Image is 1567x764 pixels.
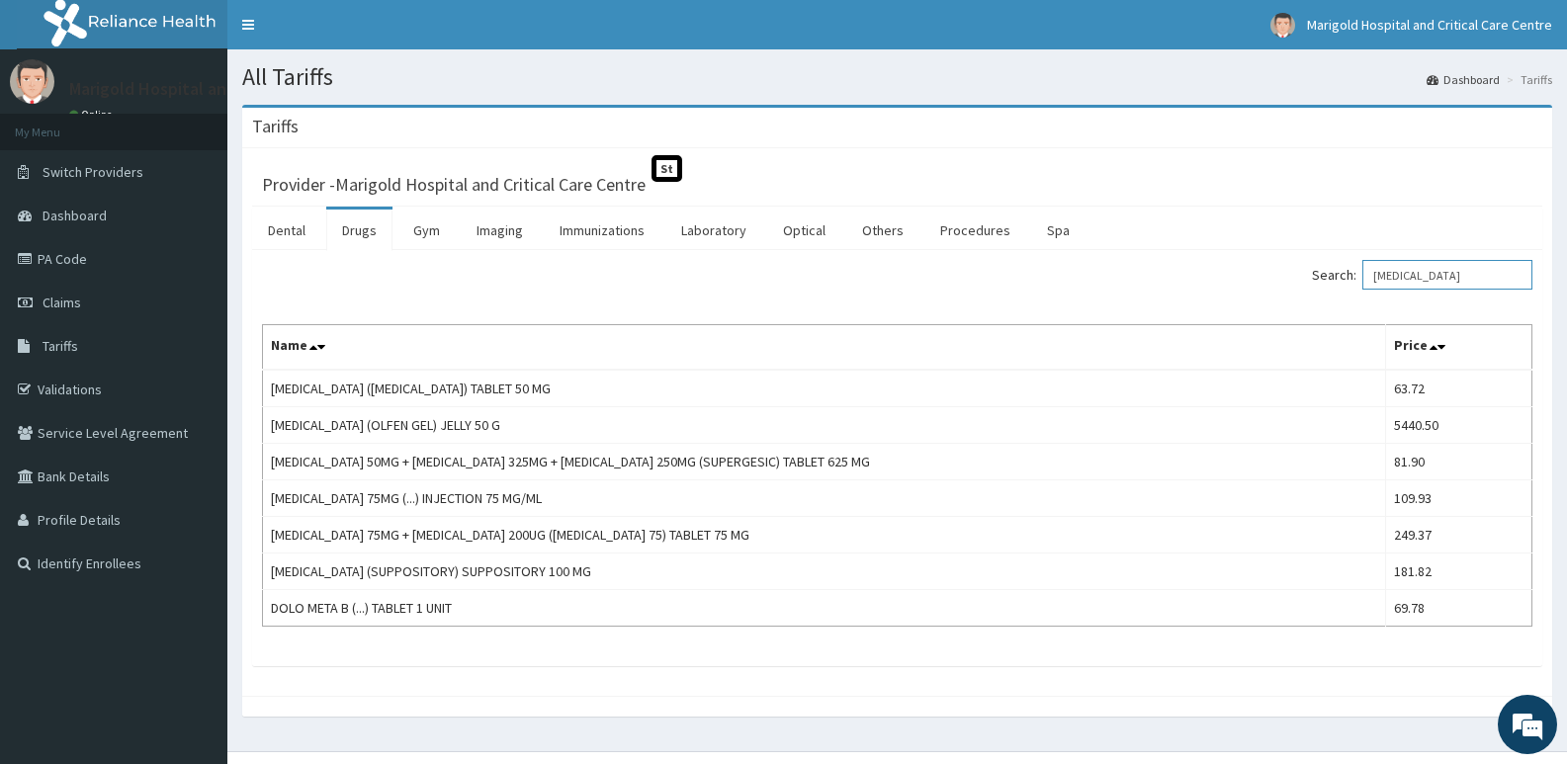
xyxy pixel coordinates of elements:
td: DOLO META B (...) TABLET 1 UNIT [263,590,1386,627]
th: Name [263,325,1386,371]
img: d_794563401_company_1708531726252_794563401 [37,99,80,148]
td: 5440.50 [1386,407,1532,444]
a: Gym [397,210,456,251]
a: Dashboard [1427,71,1500,88]
a: Others [846,210,919,251]
div: Chat with us now [103,111,332,136]
label: Search: [1312,260,1532,290]
a: Spa [1031,210,1086,251]
span: Claims [43,294,81,311]
img: User Image [10,59,54,104]
span: Tariffs [43,337,78,355]
td: 181.82 [1386,553,1532,590]
a: Procedures [924,210,1026,251]
div: Minimize live chat window [324,10,372,57]
h3: Provider - Marigold Hospital and Critical Care Centre [262,176,646,194]
td: [MEDICAL_DATA] 75MG (...) INJECTION 75 MG/ML [263,480,1386,517]
td: 249.37 [1386,517,1532,553]
a: Online [69,108,117,122]
td: [MEDICAL_DATA] ([MEDICAL_DATA]) TABLET 50 MG [263,370,1386,407]
input: Search: [1362,260,1532,290]
span: Marigold Hospital and Critical Care Centre [1307,16,1552,34]
td: [MEDICAL_DATA] 75MG + [MEDICAL_DATA] 200UG ([MEDICAL_DATA] 75) TABLET 75 MG [263,517,1386,553]
span: Switch Providers [43,163,143,181]
td: 81.90 [1386,444,1532,480]
a: Drugs [326,210,392,251]
td: 109.93 [1386,480,1532,517]
a: Laboratory [665,210,762,251]
a: Dental [252,210,321,251]
td: 63.72 [1386,370,1532,407]
img: User Image [1270,13,1295,38]
h3: Tariffs [252,118,299,135]
td: [MEDICAL_DATA] (SUPPOSITORY) SUPPOSITORY 100 MG [263,553,1386,590]
th: Price [1386,325,1532,371]
td: 69.78 [1386,590,1532,627]
h1: All Tariffs [242,64,1552,90]
span: Dashboard [43,207,107,224]
a: Imaging [461,210,539,251]
textarea: Type your message and hit 'Enter' [10,540,377,609]
td: [MEDICAL_DATA] 50MG + [MEDICAL_DATA] 325MG + [MEDICAL_DATA] 250MG (SUPERGESIC) TABLET 625 MG [263,444,1386,480]
span: We're online! [115,249,273,449]
p: Marigold Hospital and Critical Care Centre [69,80,391,98]
td: [MEDICAL_DATA] (OLFEN GEL) JELLY 50 G [263,407,1386,444]
span: St [652,155,682,182]
li: Tariffs [1502,71,1552,88]
a: Immunizations [544,210,660,251]
a: Optical [767,210,841,251]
